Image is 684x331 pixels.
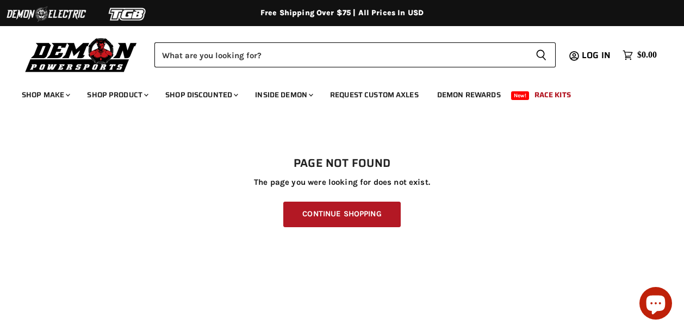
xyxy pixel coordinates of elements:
p: The page you were looking for does not exist. [22,178,662,187]
a: Log in [577,51,617,60]
inbox-online-store-chat: Shopify online store chat [636,287,675,322]
img: TGB Logo 2 [87,4,169,24]
a: Continue Shopping [283,202,400,227]
a: Shop Product [79,84,155,106]
ul: Main menu [14,79,654,106]
a: Inside Demon [247,84,320,106]
a: Request Custom Axles [322,84,427,106]
img: Demon Electric Logo 2 [5,4,87,24]
form: Product [154,42,556,67]
span: $0.00 [637,50,657,60]
input: Search [154,42,527,67]
a: $0.00 [617,47,662,63]
a: Shop Make [14,84,77,106]
a: Race Kits [526,84,579,106]
button: Search [527,42,556,67]
span: New! [511,91,530,100]
h1: Page not found [22,157,662,170]
span: Log in [582,48,611,62]
img: Demon Powersports [22,35,141,74]
a: Demon Rewards [429,84,509,106]
a: Shop Discounted [157,84,245,106]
